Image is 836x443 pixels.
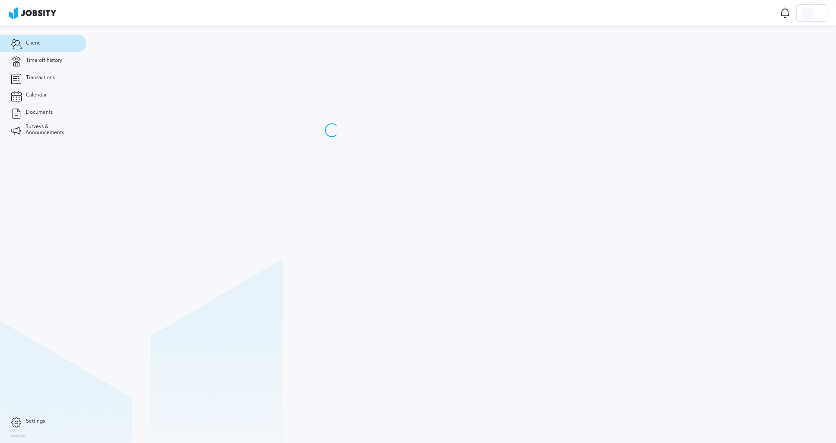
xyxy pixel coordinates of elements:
[26,418,45,424] span: Settings
[11,434,27,439] label: Version:
[26,40,40,46] span: Client
[26,109,53,116] span: Documents
[25,124,76,136] span: Surveys & Announcements
[26,92,47,98] span: Calendar
[26,75,55,81] span: Transactions
[26,58,62,64] span: Time off history
[9,7,56,19] img: ab4bad089aa723f57921c736e9817d99.png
